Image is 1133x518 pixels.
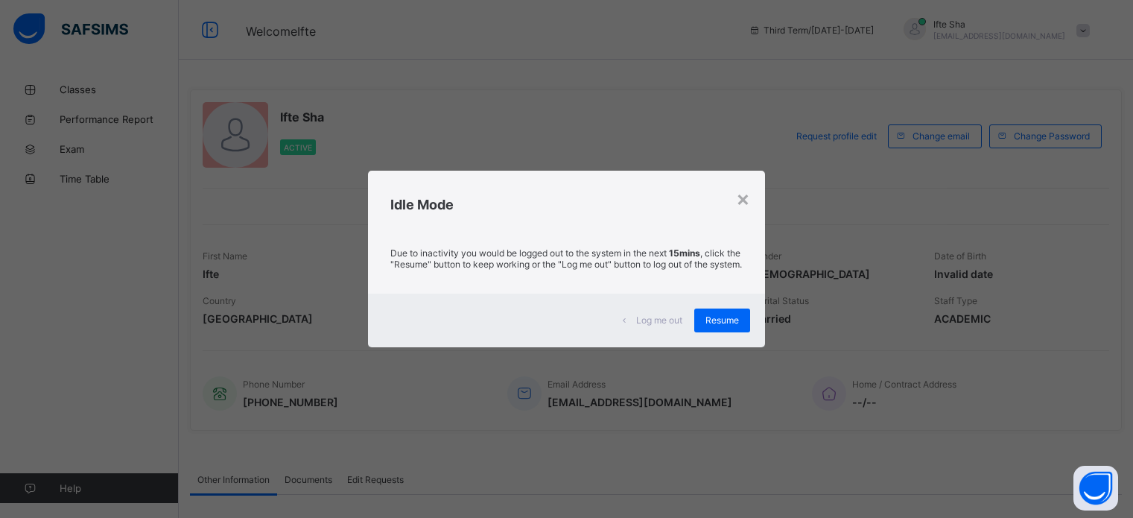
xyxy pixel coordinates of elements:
[1073,466,1118,511] button: Open asap
[669,247,700,259] strong: 15mins
[705,315,739,326] span: Resume
[390,247,742,270] p: Due to inactivity you would be logged out to the system in the next , click the "Resume" button t...
[736,186,750,211] div: ×
[390,197,742,212] h2: Idle Mode
[636,315,682,326] span: Log me out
